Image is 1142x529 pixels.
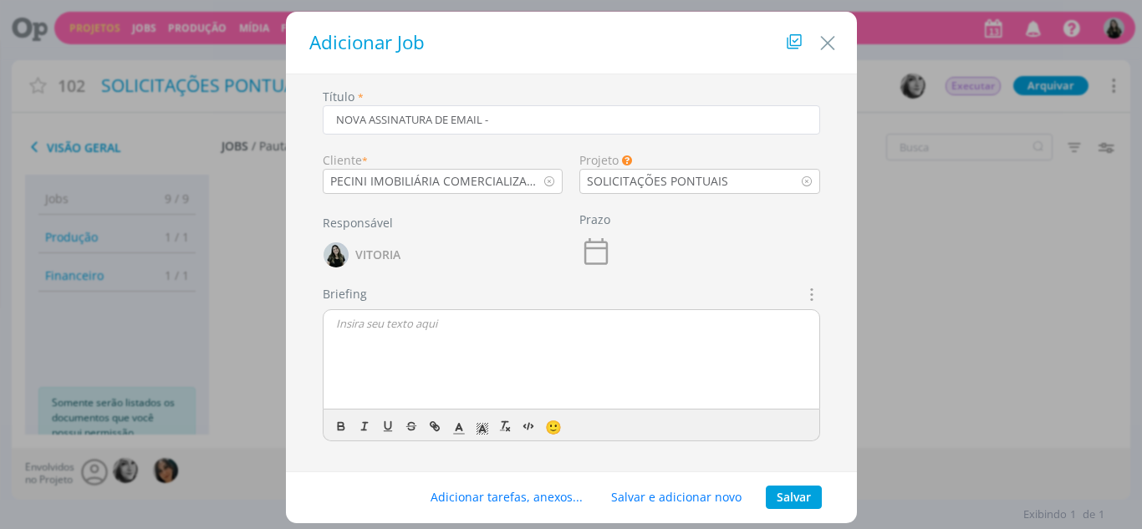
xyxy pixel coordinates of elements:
[580,172,732,190] div: SOLICITAÇÕES PONTUAIS
[323,151,563,169] div: Cliente
[323,88,354,105] label: Título
[324,172,544,190] div: PECINI IMOBILIÁRIA COMERCIALIZAÇÃO DE IMÓVEIS LTDA
[286,12,857,523] div: dialog
[323,214,393,231] label: Responsável
[303,28,840,57] h1: Adicionar Job
[815,23,840,56] button: Close
[545,418,562,436] span: 🙂
[471,416,494,436] span: Cor de Fundo
[324,242,349,267] img: V
[323,285,367,303] label: Briefing
[579,211,610,228] label: Prazo
[541,416,564,436] button: 🙂
[447,416,471,436] span: Cor do Texto
[355,249,400,261] span: VITORIA
[323,238,401,272] button: VVITORIA
[330,172,544,190] div: PECINI IMOBILIÁRIA COMERCIALIZAÇÃO DE IMÓVEIS LTDA
[587,172,732,190] div: SOLICITAÇÕES PONTUAIS
[600,486,752,509] button: Salvar e adicionar novo
[579,151,820,169] div: Projeto
[420,486,594,509] button: Adicionar tarefas, anexos...
[766,486,822,509] button: Salvar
